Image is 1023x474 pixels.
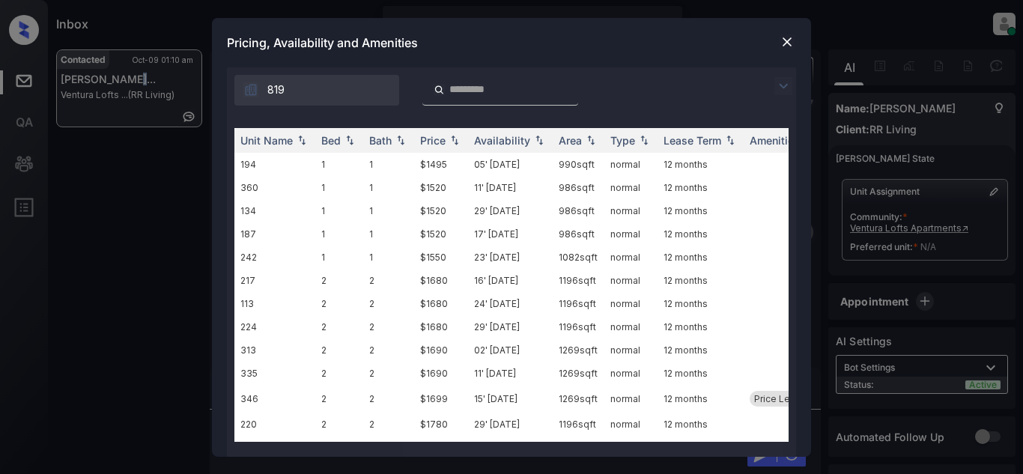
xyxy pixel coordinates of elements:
[315,413,363,436] td: 2
[315,222,363,246] td: 1
[604,315,658,338] td: normal
[243,82,258,97] img: icon-zuma
[468,199,553,222] td: 29' [DATE]
[342,135,357,145] img: sorting
[604,246,658,269] td: normal
[414,338,468,362] td: $1690
[658,153,744,176] td: 12 months
[610,134,635,147] div: Type
[234,269,315,292] td: 217
[774,77,792,95] img: icon-zuma
[393,135,408,145] img: sorting
[414,362,468,385] td: $1690
[234,153,315,176] td: 194
[414,385,468,413] td: $1699
[363,199,414,222] td: 1
[240,134,293,147] div: Unit Name
[234,315,315,338] td: 224
[363,246,414,269] td: 1
[553,413,604,436] td: 1196 sqft
[234,338,315,362] td: 313
[363,176,414,199] td: 1
[468,222,553,246] td: 17' [DATE]
[315,362,363,385] td: 2
[553,176,604,199] td: 986 sqft
[780,34,795,49] img: close
[447,135,462,145] img: sorting
[604,436,658,459] td: normal
[604,269,658,292] td: normal
[414,246,468,269] td: $1550
[583,135,598,145] img: sorting
[234,199,315,222] td: 134
[363,362,414,385] td: 2
[414,292,468,315] td: $1680
[315,176,363,199] td: 1
[658,269,744,292] td: 12 months
[468,246,553,269] td: 23' [DATE]
[234,362,315,385] td: 335
[234,292,315,315] td: 113
[321,134,341,147] div: Bed
[420,134,446,147] div: Price
[363,338,414,362] td: 2
[723,135,738,145] img: sorting
[658,176,744,199] td: 12 months
[468,385,553,413] td: 15' [DATE]
[315,269,363,292] td: 2
[604,199,658,222] td: normal
[658,246,744,269] td: 12 months
[212,18,811,67] div: Pricing, Availability and Amenities
[363,413,414,436] td: 2
[468,315,553,338] td: 29' [DATE]
[363,269,414,292] td: 2
[315,246,363,269] td: 1
[754,393,810,404] span: Price Leader
[664,134,721,147] div: Lease Term
[234,246,315,269] td: 242
[604,338,658,362] td: normal
[234,385,315,413] td: 346
[414,315,468,338] td: $1680
[468,153,553,176] td: 05' [DATE]
[658,413,744,436] td: 12 months
[234,222,315,246] td: 187
[363,153,414,176] td: 1
[369,134,392,147] div: Bath
[474,134,530,147] div: Availability
[363,315,414,338] td: 2
[604,176,658,199] td: normal
[315,199,363,222] td: 1
[553,292,604,315] td: 1196 sqft
[553,338,604,362] td: 1269 sqft
[553,199,604,222] td: 986 sqft
[434,83,445,97] img: icon-zuma
[315,436,363,459] td: 2
[315,292,363,315] td: 2
[414,436,468,459] td: $1780
[750,134,800,147] div: Amenities
[468,436,553,459] td: 07' [DATE]
[468,413,553,436] td: 29' [DATE]
[658,315,744,338] td: 12 months
[553,385,604,413] td: 1269 sqft
[604,413,658,436] td: normal
[658,222,744,246] td: 12 months
[658,385,744,413] td: 12 months
[604,385,658,413] td: normal
[468,362,553,385] td: 11' [DATE]
[604,153,658,176] td: normal
[414,153,468,176] td: $1495
[315,385,363,413] td: 2
[604,292,658,315] td: normal
[414,222,468,246] td: $1520
[532,135,547,145] img: sorting
[658,362,744,385] td: 12 months
[414,199,468,222] td: $1520
[234,436,315,459] td: 239
[553,153,604,176] td: 990 sqft
[658,199,744,222] td: 12 months
[468,292,553,315] td: 24' [DATE]
[553,222,604,246] td: 986 sqft
[234,176,315,199] td: 360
